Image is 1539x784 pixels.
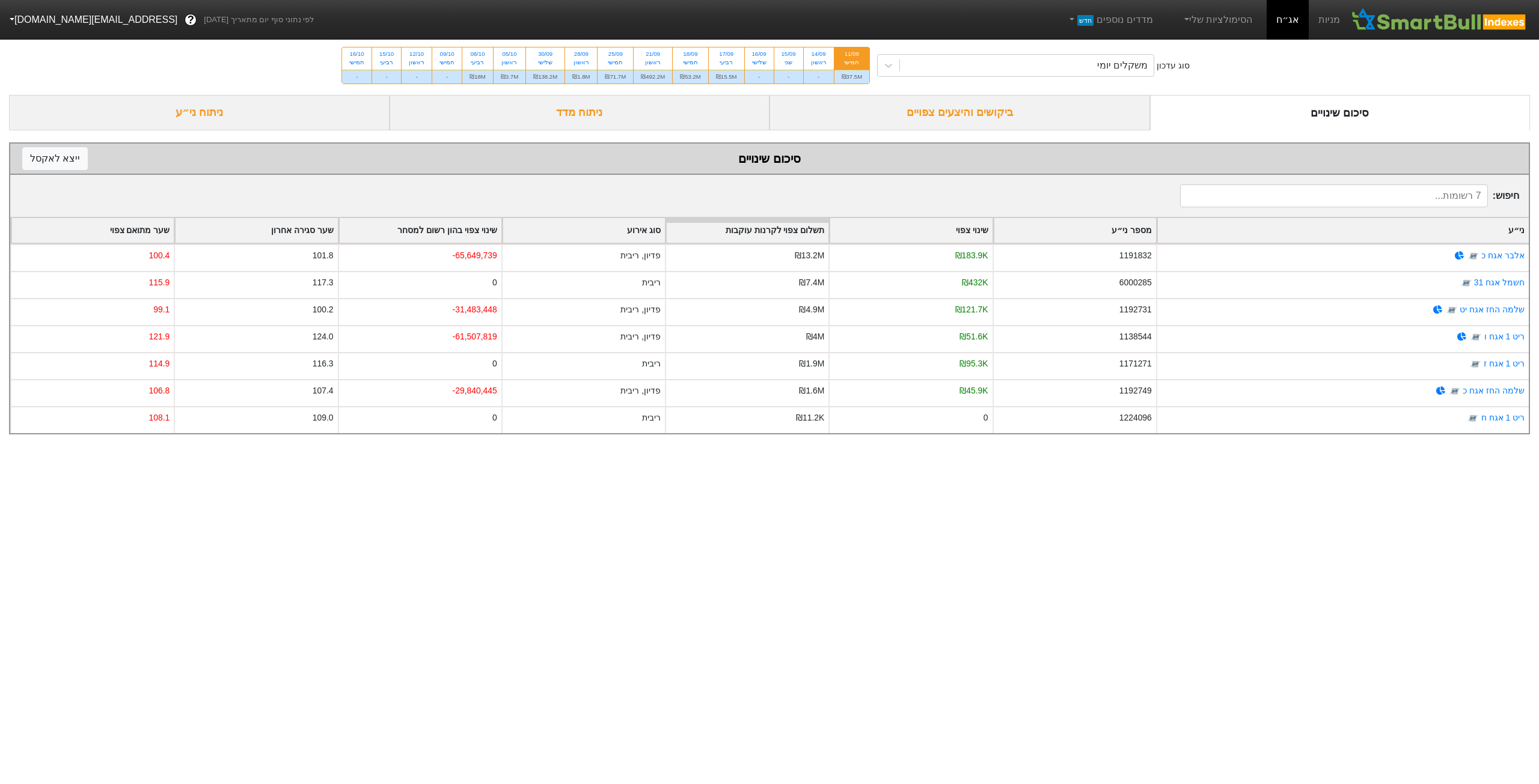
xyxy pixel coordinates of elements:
div: חמישי [439,58,454,67]
div: 107.4 [313,384,334,397]
div: ₪51.6K [959,330,988,343]
div: שני [782,58,796,67]
a: הסימולציות שלי [1177,8,1258,32]
div: 1192749 [1119,384,1152,397]
div: 15/09 [782,50,796,58]
div: 114.9 [148,357,170,370]
a: ריט 1 אגח ח [1481,413,1525,422]
div: ריבית [642,357,661,370]
div: 0 [984,412,988,424]
div: ₪53.2M [673,70,708,84]
div: פדיון, ריבית [620,249,661,262]
div: -65,649,739 [453,249,497,262]
div: ריבית [642,276,661,289]
div: - [402,70,432,84]
div: חמישי [680,58,701,67]
a: ריט 1 אגח ו [1484,332,1525,341]
div: ₪18M [462,70,493,84]
div: ₪37.5M [834,70,870,84]
div: רביעי [470,58,486,67]
a: חשמל אגח 31 [1474,278,1525,287]
div: 115.9 [148,276,170,289]
div: 30/09 [533,50,557,58]
div: פדיון, ריבית [620,303,661,316]
div: 124.0 [313,330,334,343]
div: 109.0 [313,412,334,424]
div: 0 [492,276,497,289]
div: 1192731 [1119,303,1152,316]
a: ריט 1 אגח ז [1484,359,1525,368]
div: 09/10 [439,50,454,58]
img: tase link [1470,331,1482,343]
button: ייצא לאקסל [22,147,88,170]
img: tase link [1469,358,1481,370]
div: - [745,70,774,84]
div: ביקושים והיצעים צפויים [769,95,1150,130]
div: - [372,70,401,84]
div: - [804,70,834,84]
div: ₪183.9K [955,249,988,262]
img: tase link [1449,385,1461,397]
div: Toggle SortBy [1157,218,1529,243]
div: 25/09 [605,50,626,58]
div: 1138544 [1119,330,1152,343]
div: שלישי [752,58,766,67]
div: שלישי [533,58,557,67]
div: ₪432K [962,276,988,289]
div: ₪95.3K [959,357,988,370]
div: רביעי [716,58,737,67]
div: -29,840,445 [453,384,497,397]
div: ₪138.2M [526,70,565,84]
div: Toggle SortBy [666,218,828,243]
div: חמישי [605,58,626,67]
div: 108.1 [148,412,170,424]
span: לפי נתוני סוף יום מתאריך [DATE] [204,14,314,26]
div: 106.8 [148,384,170,397]
img: tase link [1460,277,1472,289]
a: מדדים נוספיםחדש [1062,8,1158,32]
div: - [342,70,372,84]
div: ראשון [409,58,424,67]
div: ראשון [572,58,590,67]
div: 99.1 [153,303,170,316]
div: 1224096 [1119,412,1152,424]
div: 17/09 [716,50,737,58]
div: 21/09 [641,50,665,58]
span: חדש [1077,15,1094,26]
div: סוג עדכון [1157,59,1190,72]
div: ראשון [811,58,827,67]
div: 18/09 [680,50,701,58]
div: Toggle SortBy [503,218,665,243]
span: ? [188,12,194,28]
div: ראשון [501,58,518,67]
div: ₪7.4M [799,276,824,289]
div: חמישי [349,58,364,67]
div: ₪1.9M [799,357,824,370]
div: פדיון, ריבית [620,330,661,343]
div: 0 [492,412,497,424]
a: שלמה החז אגח יט [1460,305,1525,314]
div: 1171271 [1119,357,1152,370]
div: ניתוח ני״ע [9,95,390,130]
div: Toggle SortBy [994,218,1156,243]
span: חיפוש : [1180,184,1519,207]
div: ₪4M [806,330,824,343]
div: ראשון [641,58,665,67]
div: 11/09 [842,50,863,58]
div: ₪45.9K [959,384,988,397]
a: שלמה החז אגח כ [1463,386,1525,395]
div: פדיון, ריבית [620,384,661,397]
div: 12/10 [409,50,424,58]
div: 15/10 [379,50,394,58]
div: 116.3 [313,357,334,370]
div: ₪121.7K [955,303,988,316]
img: tase link [1467,412,1479,424]
div: ריבית [642,412,661,424]
div: 16/10 [349,50,364,58]
div: - [432,70,462,84]
div: Toggle SortBy [830,218,992,243]
div: 6000285 [1119,276,1152,289]
div: 08/10 [470,50,486,58]
div: 121.9 [148,330,170,343]
div: ₪1.8M [565,70,597,84]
